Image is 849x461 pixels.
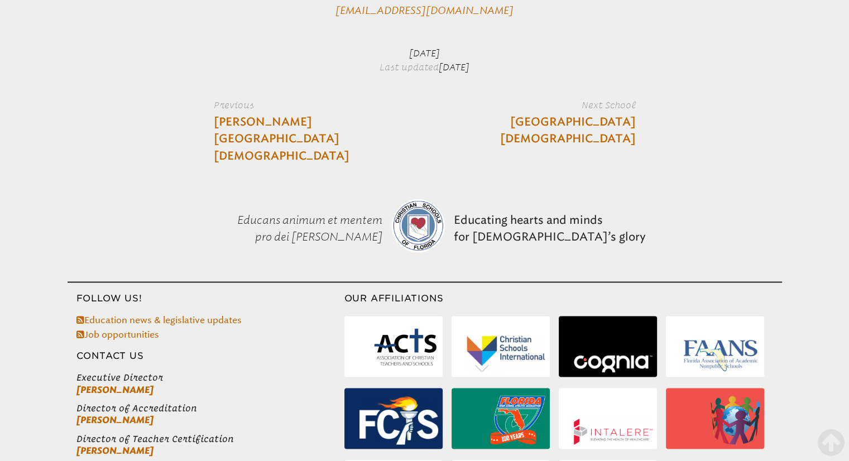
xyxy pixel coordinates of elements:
img: Florida Council of Independent Schools [359,396,438,444]
p: Educating hearts and minds for [DEMOGRAPHIC_DATA]’s glory [449,183,650,272]
p: Educans animum et mentem pro dei [PERSON_NAME] [199,183,387,272]
span: [DATE] [439,62,469,73]
h3: Follow Us! [68,291,344,305]
span: Director of Teacher Certification [76,433,344,444]
a: Job opportunities [76,329,159,339]
a: [PERSON_NAME] [76,445,154,455]
a: Education news & legislative updates [76,314,242,325]
a: [PERSON_NAME][GEOGRAPHIC_DATA][DEMOGRAPHIC_DATA] [214,114,375,164]
a: [PERSON_NAME] [76,414,154,425]
img: Cognia [574,355,653,372]
span: Director of Accreditation [76,402,344,414]
label: Previous [214,98,375,112]
img: Christian Schools International [467,335,545,372]
span: [DATE] [409,48,440,59]
h3: Our Affiliations [344,291,782,305]
p: Last updated [308,37,542,79]
h3: Contact Us [68,349,344,362]
img: Florida Association of Academic Nonpublic Schools [681,338,760,372]
a: [EMAIL_ADDRESS][DOMAIN_NAME] [335,4,514,17]
a: [PERSON_NAME] [76,384,154,395]
span: Executive Director [76,371,344,383]
img: Florida High School Athletic Association [490,396,545,444]
img: International Alliance for School Accreditation [711,396,760,444]
img: csf-logo-web-colors.png [391,199,445,252]
img: Association of Christian Teachers & Schools [373,324,438,372]
img: Intalere [574,419,653,444]
a: [GEOGRAPHIC_DATA][DEMOGRAPHIC_DATA] [474,114,636,147]
label: Next School [474,98,636,112]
